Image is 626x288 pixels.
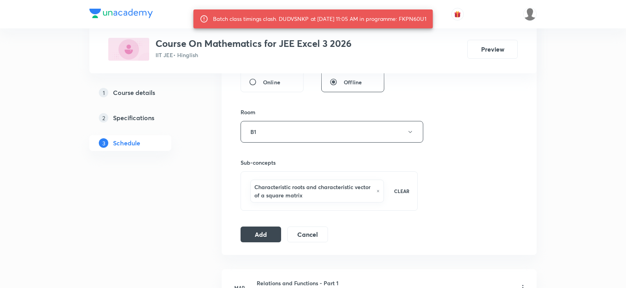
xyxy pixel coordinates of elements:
h5: Course details [113,88,155,97]
h6: Room [241,108,256,116]
h5: Schedule [113,138,140,148]
img: Company Logo [89,9,153,18]
img: Vivek Patil [523,7,537,21]
p: IIT JEE • Hinglish [156,51,352,59]
button: Cancel [287,227,328,242]
h6: Characteristic roots and characteristic vector of a square matrix [254,183,372,199]
h6: Sub-concepts [241,158,418,167]
a: 2Specifications [89,110,196,126]
button: B1 [241,121,423,143]
p: 3 [99,138,108,148]
h3: Course On Mathematics for JEE Excel 3 2026 [156,38,352,49]
div: Batch class timings clash. DUDVSNKP at [DATE] 11:05 AM in programme: FKPN60U1 [213,12,426,26]
p: CLEAR [394,188,409,195]
button: Preview [467,40,518,59]
img: avatar [454,11,461,18]
a: 1Course details [89,85,196,100]
p: 1 [99,88,108,97]
p: 2 [99,113,108,123]
h5: Specifications [113,113,154,123]
span: Offline [344,78,362,86]
span: Online [263,78,280,86]
button: Add [241,227,281,242]
button: avatar [451,8,464,20]
img: 21B19C92-31F0-4576-840B-4AA0467F89CA_plus.png [108,38,149,61]
a: Company Logo [89,9,153,20]
h6: Relations and Functions - Part 1 [257,279,339,287]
